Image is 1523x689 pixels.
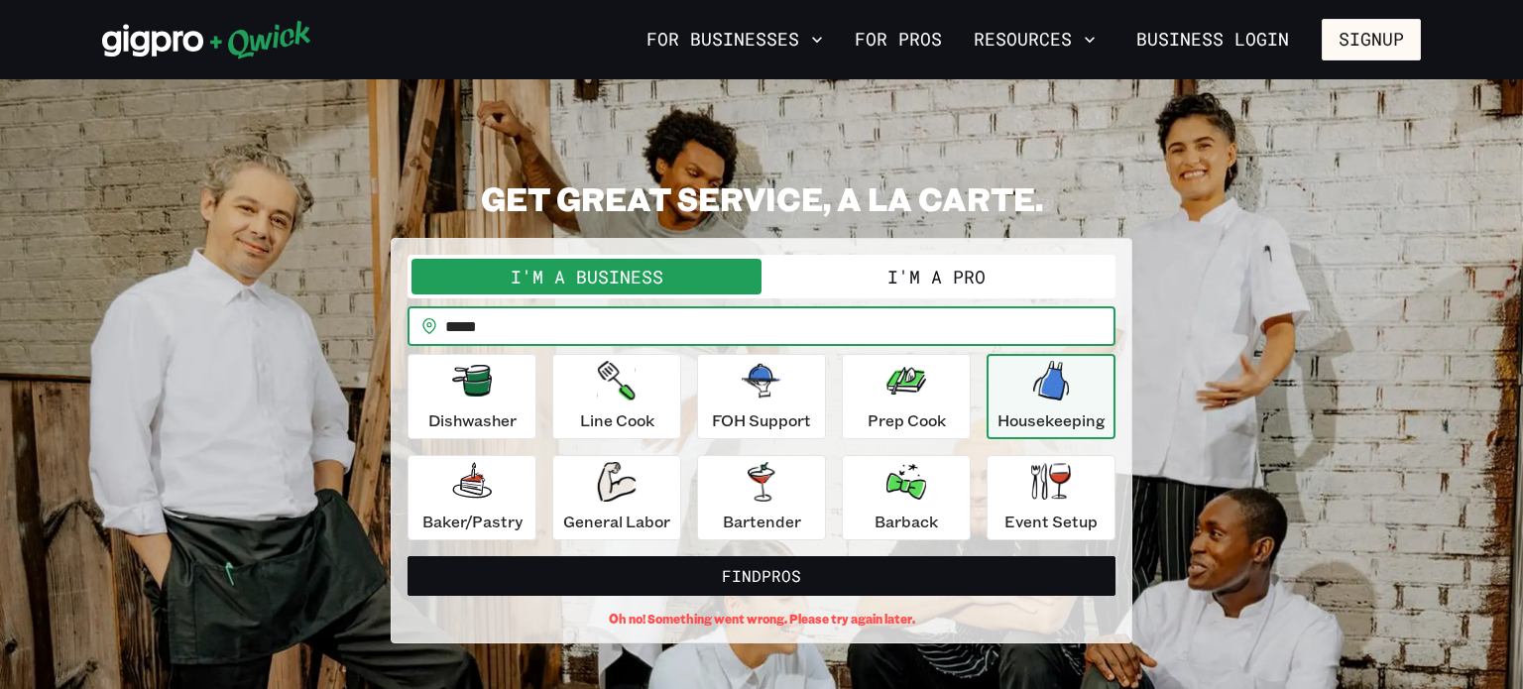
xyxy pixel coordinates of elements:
[697,354,826,439] button: FOH Support
[411,259,761,294] button: I'm a Business
[552,354,681,439] button: Line Cook
[408,556,1115,596] button: FindPros
[847,23,950,57] a: For Pros
[563,510,670,533] p: General Labor
[697,455,826,540] button: Bartender
[987,455,1115,540] button: Event Setup
[997,408,1106,432] p: Housekeeping
[609,612,915,627] span: Oh no! Something went wrong. Please try again later.
[639,23,831,57] button: For Businesses
[723,510,801,533] p: Bartender
[408,455,536,540] button: Baker/Pastry
[1119,19,1306,60] a: Business Login
[1322,19,1421,60] button: Signup
[842,354,971,439] button: Prep Cook
[842,455,971,540] button: Barback
[552,455,681,540] button: General Labor
[580,408,654,432] p: Line Cook
[428,408,517,432] p: Dishwasher
[761,259,1112,294] button: I'm a Pro
[868,408,946,432] p: Prep Cook
[712,408,811,432] p: FOH Support
[987,354,1115,439] button: Housekeeping
[391,178,1132,218] h2: GET GREAT SERVICE, A LA CARTE.
[408,354,536,439] button: Dishwasher
[422,510,523,533] p: Baker/Pastry
[966,23,1104,57] button: Resources
[875,510,938,533] p: Barback
[1004,510,1098,533] p: Event Setup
